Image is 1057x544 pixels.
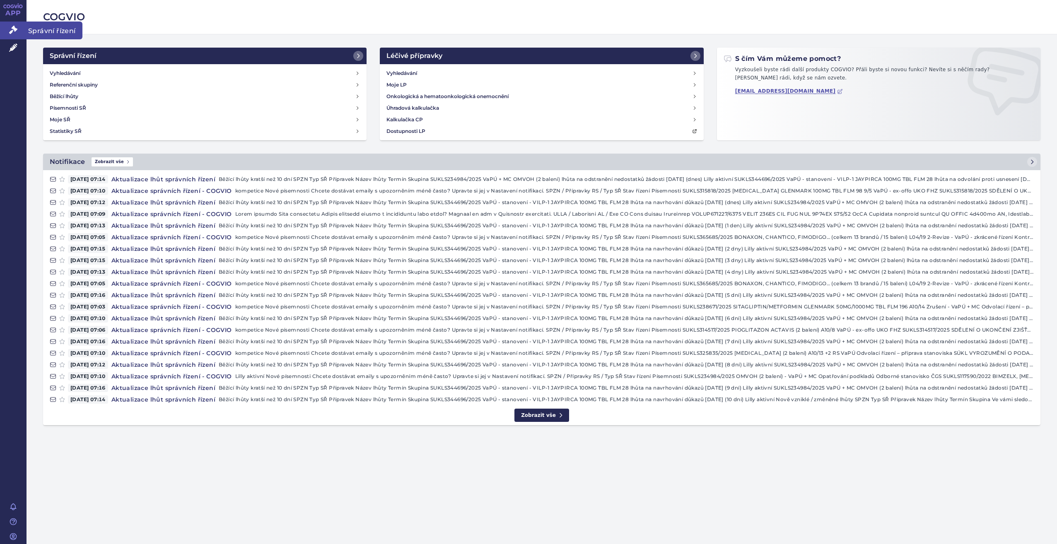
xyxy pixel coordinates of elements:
p: kompetice Nové písemnosti Chcete dostávat emaily s upozorněním méně často? Upravte si jej v Nasta... [235,187,1034,195]
h4: Aktualizace správních řízení - COGVIO [108,326,235,334]
p: Běžící lhůty kratší než 10 dní SPZN Typ SŘ Přípravek Název lhůty Termín Skupina SUKLS344696/2025 ... [219,337,1034,346]
h4: Aktualizace lhůt správních řízení [108,337,219,346]
h4: Aktualizace správních řízení - COGVIO [108,233,235,241]
p: Běžící lhůty kratší než 10 dní SPZN Typ SŘ Přípravek Název lhůty Termín Skupina SUKLS344696/2025 ... [219,268,1034,276]
h4: Aktualizace správních řízení - COGVIO [108,303,235,311]
a: Vyhledávání [383,67,700,79]
h4: Písemnosti SŘ [50,104,86,112]
a: Vyhledávání [46,67,363,79]
span: [DATE] 07:12 [68,198,108,207]
p: Běžící lhůty kratší než 10 dní SPZN Typ SŘ Přípravek Název lhůty Termín Skupina SUKLS344696/2025 ... [219,291,1034,299]
a: Referenční skupiny [46,79,363,91]
h4: Aktualizace správních řízení - COGVIO [108,279,235,288]
p: Vyzkoušeli byste rádi další produkty COGVIO? Přáli byste si novou funkci? Nevíte si s něčím rady?... [724,66,1034,85]
a: [EMAIL_ADDRESS][DOMAIN_NAME] [735,88,843,94]
p: Běžící lhůty kratší než 10 dní SPZN Typ SŘ Přípravek Název lhůty Termín Skupina SUKLS344696/2025 ... [219,221,1034,230]
a: Úhradová kalkulačka [383,102,700,114]
a: Moje LP [383,79,700,91]
a: Léčivé přípravky [380,48,703,64]
span: [DATE] 07:16 [68,291,108,299]
h4: Vyhledávání [386,69,417,77]
h2: Správní řízení [50,51,97,61]
a: Statistiky SŘ [46,125,363,137]
h4: Aktualizace lhůt správních řízení [108,384,219,392]
p: Lilly aktivní Nové písemnosti Chcete dostávat emaily s upozorněním méně často? Upravte si jej v N... [235,372,1034,380]
span: [DATE] 07:10 [68,349,108,357]
span: [DATE] 07:05 [68,279,108,288]
h4: Statistiky SŘ [50,127,82,135]
span: [DATE] 07:13 [68,221,108,230]
h4: Aktualizace lhůt správních řízení [108,221,219,230]
span: [DATE] 07:10 [68,372,108,380]
span: [DATE] 07:12 [68,361,108,369]
p: kompetice Nové písemnosti Chcete dostávat emaily s upozorněním méně často? Upravte si jej v Nasta... [235,349,1034,357]
h4: Dostupnosti LP [386,127,425,135]
p: kompetice Nové písemnosti Chcete dostávat emaily s upozorněním méně často? Upravte si jej v Nasta... [235,233,1034,241]
a: Onkologická a hematoonkologická onemocnění [383,91,700,102]
h4: Aktualizace lhůt správních řízení [108,245,219,253]
a: Běžící lhůty [46,91,363,102]
h2: COGVIO [43,10,1040,24]
p: Běžící lhůty kratší než 10 dní SPZN Typ SŘ Přípravek Název lhůty Termín Skupina SUKLS344696/2025 ... [219,395,1034,404]
h4: Vyhledávání [50,69,80,77]
h4: Aktualizace lhůt správních řízení [108,198,219,207]
span: [DATE] 07:15 [68,245,108,253]
p: Běžící lhůty kratší než 10 dní SPZN Typ SŘ Přípravek Název lhůty Termín Skupina SUKLS344696/2025 ... [219,256,1034,265]
span: [DATE] 07:10 [68,187,108,195]
p: Běžící lhůty kratší než 10 dní SPZN Typ SŘ Přípravek Název lhůty Termín Skupina SUKLS344696/2025 ... [219,245,1034,253]
h4: Aktualizace lhůt správních řízení [108,361,219,369]
h4: Aktualizace lhůt správních řízení [108,291,219,299]
h4: Aktualizace lhůt správních řízení [108,175,219,183]
span: [DATE] 07:16 [68,337,108,346]
p: kompetice Nové písemnosti Chcete dostávat emaily s upozorněním méně často? Upravte si jej v Nasta... [235,279,1034,288]
a: Zobrazit vše [514,409,569,422]
h2: S čím Vám můžeme pomoct? [724,54,841,63]
span: [DATE] 07:14 [68,395,108,404]
p: Lorem ipsumdo Sita consectetu Adipis elitsedd eiusmo t incididuntu labo etdol? Magnaal en adm v Q... [235,210,1034,218]
h2: Notifikace [50,157,85,167]
span: [DATE] 07:06 [68,326,108,334]
a: Moje SŘ [46,114,363,125]
a: Správní řízení [43,48,367,64]
h4: Aktualizace správních řízení - COGVIO [108,372,235,380]
p: kompetice Nové písemnosti Chcete dostávat emaily s upozorněním méně často? Upravte si jej v Nasta... [235,326,1034,334]
h4: Úhradová kalkulačka [386,104,439,112]
p: Běžící lhůty kratší než 10 dní SPZN Typ SŘ Přípravek Název lhůty Termín Skupina SUKLS344696/2025 ... [219,198,1034,207]
p: Běžící lhůty kratší než 10 dní SPZN Typ SŘ Přípravek Název lhůty Termín Skupina SUKLS344696/2025 ... [219,314,1034,323]
h4: Moje LP [386,81,407,89]
a: Dostupnosti LP [383,125,700,137]
a: Písemnosti SŘ [46,102,363,114]
h4: Aktualizace správních řízení - COGVIO [108,210,235,218]
h4: Aktualizace lhůt správních řízení [108,395,219,404]
p: Běžící lhůty kratší než 10 dní SPZN Typ SŘ Přípravek Název lhůty Termín Skupina SUKLS344696/2025 ... [219,361,1034,369]
span: [DATE] 07:09 [68,210,108,218]
p: Běžící lhůty kratší než 10 dní SPZN Typ SŘ Přípravek Název lhůty Termín Skupina SUKLS234984/2025 ... [219,175,1034,183]
span: [DATE] 07:10 [68,314,108,323]
span: [DATE] 07:15 [68,256,108,265]
h4: Onkologická a hematoonkologická onemocnění [386,92,509,101]
h4: Aktualizace lhůt správních řízení [108,268,219,276]
h4: Aktualizace lhůt správních řízení [108,314,219,323]
span: [DATE] 07:13 [68,268,108,276]
h4: Aktualizace lhůt správních řízení [108,256,219,265]
h4: Aktualizace správních řízení - COGVIO [108,187,235,195]
span: Zobrazit vše [92,157,133,166]
p: Běžící lhůty kratší než 10 dní SPZN Typ SŘ Přípravek Název lhůty Termín Skupina SUKLS344696/2025 ... [219,384,1034,392]
h2: Léčivé přípravky [386,51,442,61]
span: Správní řízení [27,22,82,39]
span: [DATE] 07:14 [68,175,108,183]
span: [DATE] 07:05 [68,233,108,241]
h4: Aktualizace správních řízení - COGVIO [108,349,235,357]
h4: Běžící lhůty [50,92,78,101]
h4: Referenční skupiny [50,81,98,89]
span: [DATE] 07:16 [68,384,108,392]
a: Kalkulačka CP [383,114,700,125]
a: NotifikaceZobrazit vše [43,154,1040,170]
p: kompetice Nové písemnosti Chcete dostávat emaily s upozorněním méně často? Upravte si jej v Nasta... [235,303,1034,311]
h4: Kalkulačka CP [386,116,423,124]
span: [DATE] 07:03 [68,303,108,311]
h4: Moje SŘ [50,116,70,124]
